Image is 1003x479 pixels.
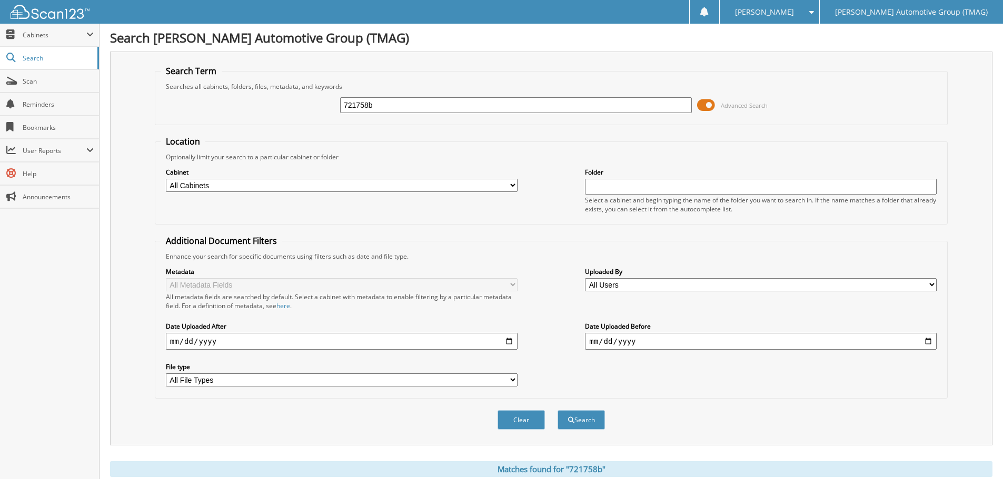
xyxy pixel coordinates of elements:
[23,30,86,39] span: Cabinets
[585,322,937,331] label: Date Uploaded Before
[11,5,90,19] img: scan123-logo-white.svg
[735,9,794,15] span: [PERSON_NAME]
[585,196,937,213] div: Select a cabinet and begin typing the name of the folder you want to search in. If the name match...
[23,123,94,132] span: Bookmarks
[23,54,92,63] span: Search
[166,267,518,276] label: Metadata
[498,410,545,430] button: Clear
[110,29,992,46] h1: Search [PERSON_NAME] Automotive Group (TMAG)
[23,192,94,201] span: Announcements
[558,410,605,430] button: Search
[585,333,937,350] input: end
[161,82,942,91] div: Searches all cabinets, folders, files, metadata, and keywords
[161,252,942,261] div: Enhance your search for specific documents using filters such as date and file type.
[161,152,942,161] div: Optionally limit your search to a particular cabinet or folder
[166,168,518,177] label: Cabinet
[166,322,518,331] label: Date Uploaded After
[276,301,290,310] a: here
[166,333,518,350] input: start
[161,136,205,147] legend: Location
[721,101,768,109] span: Advanced Search
[166,362,518,371] label: File type
[110,461,992,477] div: Matches found for "721758b"
[23,169,94,178] span: Help
[23,77,94,86] span: Scan
[585,168,937,177] label: Folder
[161,65,222,77] legend: Search Term
[161,235,282,247] legend: Additional Document Filters
[166,292,518,310] div: All metadata fields are searched by default. Select a cabinet with metadata to enable filtering b...
[585,267,937,276] label: Uploaded By
[23,100,94,109] span: Reminders
[835,9,988,15] span: [PERSON_NAME] Automotive Group (TMAG)
[23,146,86,155] span: User Reports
